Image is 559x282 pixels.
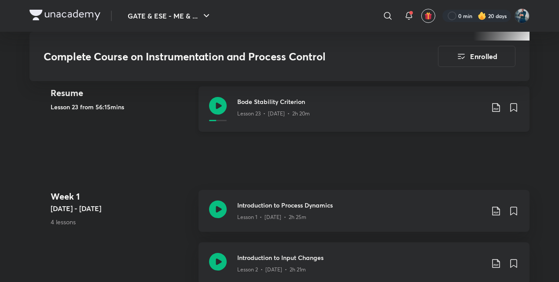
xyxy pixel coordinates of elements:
button: avatar [421,9,435,23]
img: streak [478,11,486,20]
h4: Week 1 [51,190,191,203]
img: avatar [424,12,432,20]
h3: Introduction to Process Dynamics [237,200,484,210]
button: GATE & ESE - ME & ... [122,7,217,25]
p: Lesson 1 • [DATE] • 2h 25m [237,213,306,221]
img: Company Logo [29,10,100,20]
h5: Lesson 23 from 56:15mins [51,102,191,111]
a: Company Logo [29,10,100,22]
img: Vinay Upadhyay [515,8,530,23]
h4: Resume [51,86,191,100]
a: Bode Stability CriterionLesson 23 • [DATE] • 2h 20m [199,86,530,142]
h3: Complete Course on Instrumentation and Process Control [44,50,388,63]
p: Lesson 2 • [DATE] • 2h 21m [237,266,306,274]
a: Introduction to Process DynamicsLesson 1 • [DATE] • 2h 25m [199,190,530,242]
button: Enrolled [438,46,515,67]
p: 4 lessons [51,217,191,226]
p: Lesson 23 • [DATE] • 2h 20m [237,110,310,118]
h5: [DATE] - [DATE] [51,203,191,214]
h3: Bode Stability Criterion [237,97,484,106]
h3: Introduction to Input Changes [237,253,484,262]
